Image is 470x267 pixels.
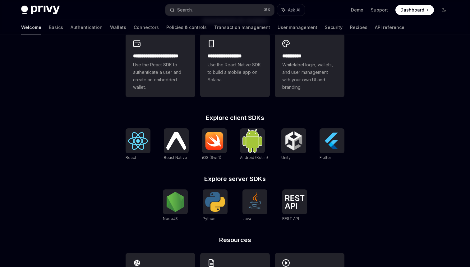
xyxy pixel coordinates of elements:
a: Authentication [71,20,103,35]
a: **** *****Whitelabel login, wallets, and user management with your own UI and branding. [275,34,344,97]
a: REST APIREST API [282,189,307,222]
span: Python [203,216,215,221]
span: Flutter [320,155,331,160]
a: Transaction management [214,20,270,35]
button: Ask AI [277,4,305,16]
span: Dashboard [400,7,424,13]
a: Welcome [21,20,41,35]
a: Demo [351,7,363,13]
span: Use the React Native SDK to build a mobile app on Solana. [208,61,262,83]
span: Android (Kotlin) [240,155,268,160]
a: ReactReact [126,128,150,161]
a: Connectors [134,20,159,35]
img: Python [205,192,225,212]
a: Recipes [350,20,367,35]
span: iOS (Swift) [202,155,221,160]
span: Whitelabel login, wallets, and user management with your own UI and branding. [282,61,337,91]
span: Ask AI [288,7,300,13]
h2: Explore client SDKs [126,115,344,121]
a: NodeJSNodeJS [163,189,188,222]
span: Java [242,216,251,221]
a: User management [278,20,317,35]
img: React [128,132,148,150]
a: API reference [375,20,404,35]
a: Support [371,7,388,13]
a: iOS (Swift)iOS (Swift) [202,128,227,161]
a: PythonPython [203,189,228,222]
a: Android (Kotlin)Android (Kotlin) [240,128,268,161]
a: Basics [49,20,63,35]
img: dark logo [21,6,60,14]
span: NodeJS [163,216,178,221]
img: Flutter [322,131,342,151]
a: Wallets [110,20,126,35]
span: REST API [282,216,299,221]
span: React [126,155,136,160]
img: iOS (Swift) [205,131,224,150]
a: FlutterFlutter [320,128,344,161]
img: Unity [284,131,304,151]
a: UnityUnity [281,128,306,161]
img: Java [245,192,265,212]
h2: Resources [126,237,344,243]
h2: Explore server SDKs [126,176,344,182]
div: Search... [177,6,195,14]
img: REST API [285,195,305,209]
span: ⌘ K [264,7,270,12]
span: React Native [164,155,187,160]
a: React NativeReact Native [164,128,189,161]
a: Dashboard [395,5,434,15]
img: NodeJS [165,192,185,212]
img: Android (Kotlin) [242,129,262,152]
button: Toggle dark mode [439,5,449,15]
span: Use the React SDK to authenticate a user and create an embedded wallet. [133,61,188,91]
span: Unity [281,155,291,160]
button: Search...⌘K [165,4,274,16]
a: JavaJava [242,189,267,222]
a: Policies & controls [166,20,207,35]
a: Security [325,20,343,35]
a: **** **** **** ***Use the React Native SDK to build a mobile app on Solana. [200,34,270,97]
img: React Native [166,132,186,150]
